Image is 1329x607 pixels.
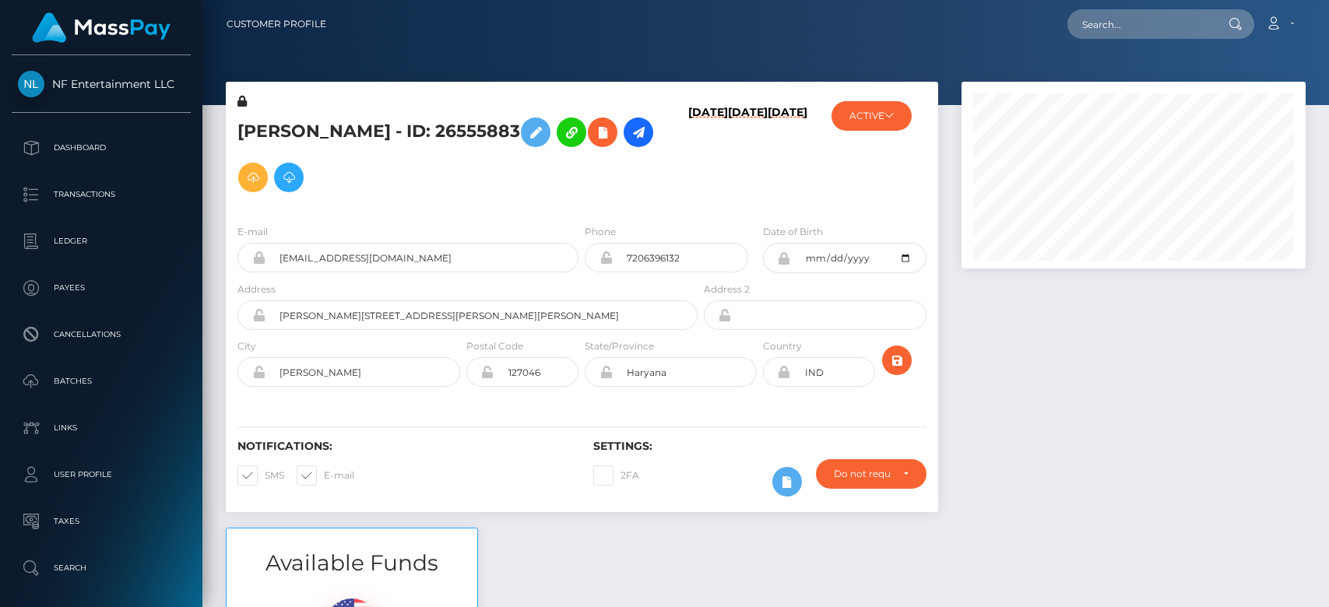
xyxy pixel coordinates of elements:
[18,416,185,440] p: Links
[237,465,284,486] label: SMS
[816,459,926,489] button: Do not require
[297,465,354,486] label: E-mail
[624,118,653,147] a: Initiate Payout
[227,548,477,578] h3: Available Funds
[18,463,185,486] p: User Profile
[12,502,191,541] a: Taxes
[12,222,191,261] a: Ledger
[12,409,191,447] a: Links
[237,440,570,453] h6: Notifications:
[1067,9,1214,39] input: Search...
[768,106,807,119] h6: [DATE]
[12,77,191,91] span: NF Entertainment LLC
[12,128,191,167] a: Dashboard
[18,510,185,533] p: Taxes
[18,370,185,393] p: Batches
[18,136,185,160] p: Dashboard
[593,465,639,486] label: 2FA
[12,175,191,214] a: Transactions
[237,339,256,353] label: City
[227,8,326,40] a: Customer Profile
[832,101,912,131] button: ACTIVE
[585,339,654,353] label: State/Province
[18,556,185,580] p: Search
[585,225,616,239] label: Phone
[688,106,728,205] h6: [DATE]
[32,12,171,43] img: MassPay Logo
[18,183,185,206] p: Transactions
[728,106,768,205] h6: [DATE]
[763,339,802,353] label: Country
[18,276,185,300] p: Payees
[237,225,268,239] label: E-mail
[834,468,890,480] div: Do not require
[12,455,191,494] a: User Profile
[18,230,185,253] p: Ledger
[12,315,191,354] a: Cancellations
[763,225,823,239] label: Date of Birth
[704,282,750,296] label: Address 2
[12,362,191,401] a: Batches
[466,339,523,353] label: Postal Code
[18,71,44,97] img: NF Entertainment LLC
[12,549,191,588] a: Search
[18,323,185,346] p: Cancellations
[12,268,191,307] a: Payees
[237,110,689,200] h5: [PERSON_NAME] - ID: 26555883
[593,440,926,453] h6: Settings:
[237,282,276,296] label: Address
[768,106,807,212] a: [DATE]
